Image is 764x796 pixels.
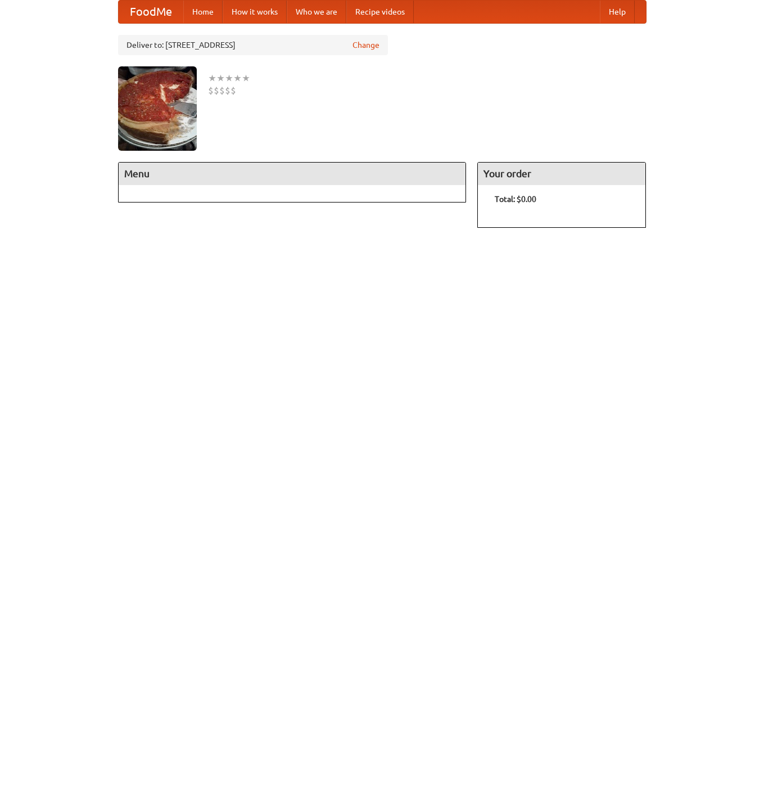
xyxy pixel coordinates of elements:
div: Deliver to: [STREET_ADDRESS] [118,35,388,55]
li: ★ [208,72,216,84]
a: FoodMe [119,1,183,23]
a: Recipe videos [346,1,414,23]
img: angular.jpg [118,66,197,151]
li: $ [225,84,230,97]
li: ★ [225,72,233,84]
a: Help [600,1,635,23]
li: $ [230,84,236,97]
h4: Your order [478,163,645,185]
li: $ [214,84,219,97]
li: ★ [233,72,242,84]
h4: Menu [119,163,466,185]
li: $ [219,84,225,97]
a: How it works [223,1,287,23]
a: Change [352,39,379,51]
a: Who we are [287,1,346,23]
li: ★ [216,72,225,84]
a: Home [183,1,223,23]
li: $ [208,84,214,97]
li: ★ [242,72,250,84]
b: Total: $0.00 [495,195,536,204]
